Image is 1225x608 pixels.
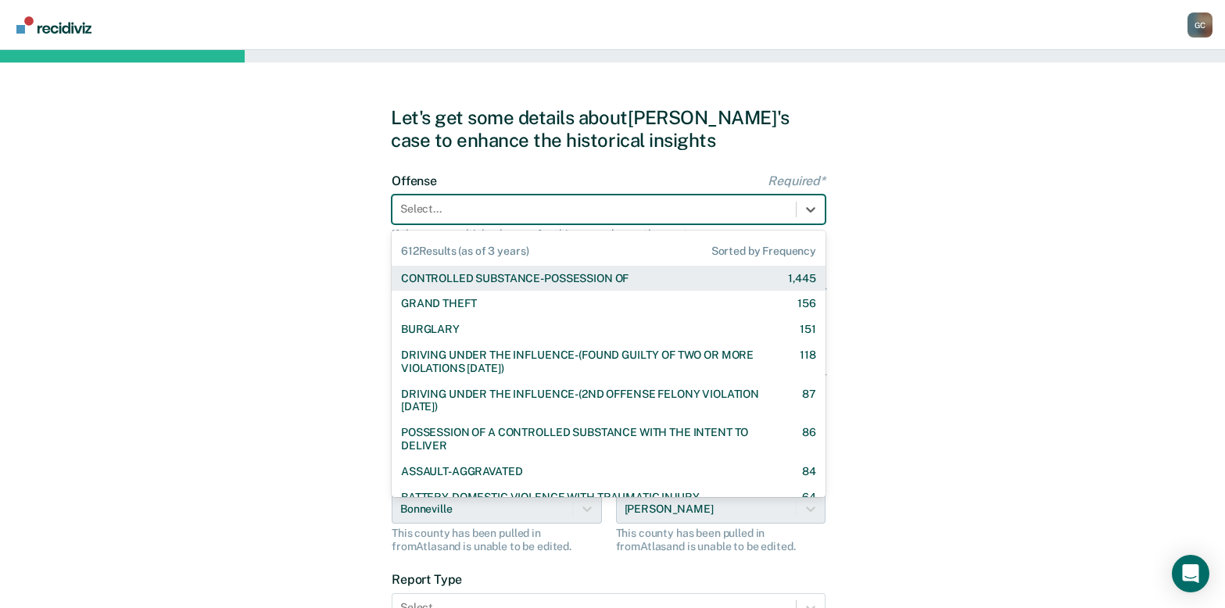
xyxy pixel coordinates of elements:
[1187,13,1212,38] button: Profile dropdown button
[401,426,775,452] div: POSSESSION OF A CONTROLLED SUBSTANCE WITH THE INTENT TO DELIVER
[800,323,816,336] div: 151
[401,388,775,414] div: DRIVING UNDER THE INFLUENCE-(2ND OFFENSE FELONY VIOLATION [DATE])
[401,297,476,310] div: GRAND THEFT
[401,272,629,285] div: CONTROLLED SUBSTANCE-POSSESSION OF
[802,426,816,452] div: 86
[401,245,528,258] span: 612 Results (as of 3 years)
[616,527,826,553] div: This county has been pulled in from Atlas and is unable to be edited.
[392,227,826,241] div: If there are multiple charges for this case, choose the most severe
[788,272,816,285] div: 1,445
[711,245,816,258] span: Sorted by Frequency
[1187,13,1212,38] div: G C
[802,388,816,414] div: 87
[392,572,826,587] label: Report Type
[802,491,816,504] div: 64
[401,349,772,375] div: DRIVING UNDER THE INFLUENCE-(FOUND GUILTY OF TWO OR MORE VIOLATIONS [DATE])
[802,465,816,478] div: 84
[768,173,826,188] span: Required*
[16,16,91,34] img: Recidiviz
[797,297,816,310] div: 156
[392,173,826,188] label: Offense
[392,527,602,553] div: This county has been pulled in from Atlas and is unable to be edited.
[401,491,699,504] div: BATTERY-DOMESTIC VIOLENCE WITH TRAUMATIC INJURY
[401,465,522,478] div: ASSAULT-AGGRAVATED
[800,349,816,375] div: 118
[1172,555,1209,592] div: Open Intercom Messenger
[401,323,460,336] div: BURGLARY
[391,106,834,152] div: Let's get some details about [PERSON_NAME]'s case to enhance the historical insights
